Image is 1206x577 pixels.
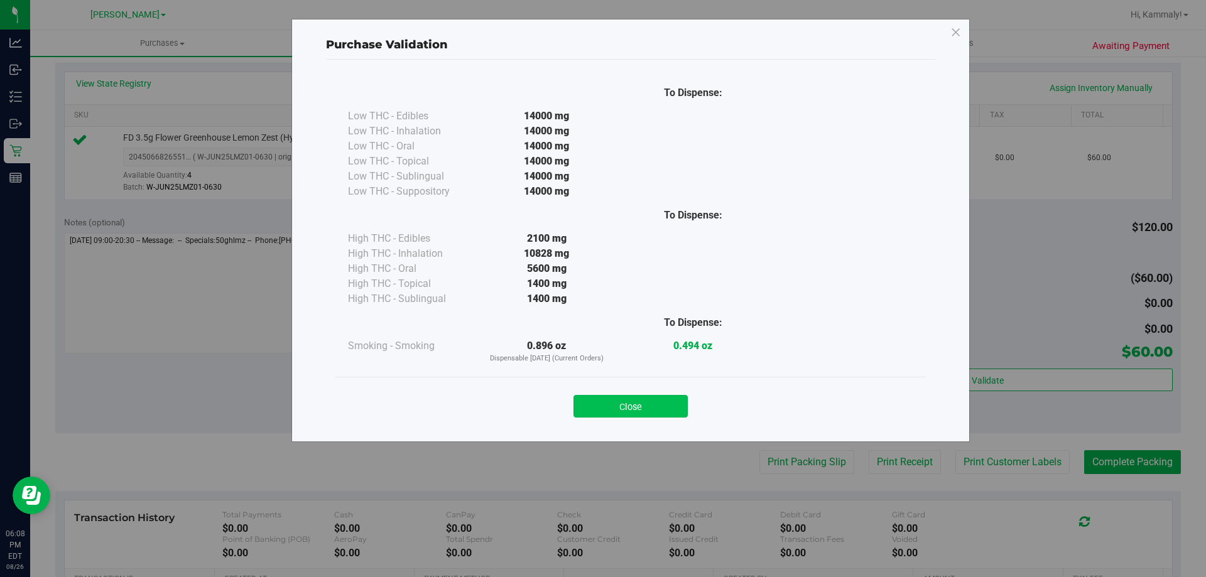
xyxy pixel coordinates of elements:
[348,276,474,291] div: High THC - Topical
[348,109,474,124] div: Low THC - Edibles
[474,184,620,199] div: 14000 mg
[348,169,474,184] div: Low THC - Sublingual
[474,291,620,306] div: 1400 mg
[474,261,620,276] div: 5600 mg
[474,139,620,154] div: 14000 mg
[474,154,620,169] div: 14000 mg
[348,261,474,276] div: High THC - Oral
[573,395,688,418] button: Close
[326,38,448,51] span: Purchase Validation
[673,340,712,352] strong: 0.494 oz
[348,291,474,306] div: High THC - Sublingual
[474,276,620,291] div: 1400 mg
[474,124,620,139] div: 14000 mg
[474,231,620,246] div: 2100 mg
[474,353,620,364] p: Dispensable [DATE] (Current Orders)
[348,139,474,154] div: Low THC - Oral
[620,315,766,330] div: To Dispense:
[13,477,50,514] iframe: Resource center
[348,231,474,246] div: High THC - Edibles
[620,85,766,100] div: To Dispense:
[474,109,620,124] div: 14000 mg
[348,246,474,261] div: High THC - Inhalation
[348,184,474,199] div: Low THC - Suppository
[474,169,620,184] div: 14000 mg
[474,246,620,261] div: 10828 mg
[348,124,474,139] div: Low THC - Inhalation
[348,154,474,169] div: Low THC - Topical
[348,338,474,353] div: Smoking - Smoking
[620,208,766,223] div: To Dispense:
[474,338,620,364] div: 0.896 oz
